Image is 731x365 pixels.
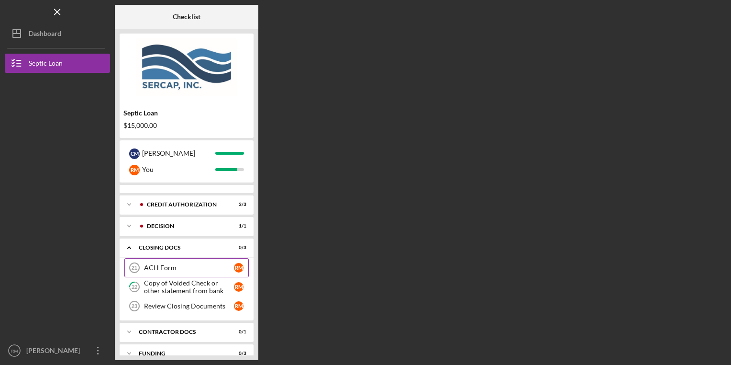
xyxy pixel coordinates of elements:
div: 0 / 3 [229,351,246,356]
div: 1 / 1 [229,223,246,229]
button: Septic Loan [5,54,110,73]
div: Review Closing Documents [144,302,234,310]
text: RM [11,348,18,354]
div: R M [234,263,244,273]
div: [PERSON_NAME] [24,341,86,363]
div: CREDIT AUTHORIZATION [147,202,222,207]
b: Checklist [173,13,200,21]
div: You [142,161,215,178]
div: Copy of Voided Check or other statement from bank [144,279,234,295]
div: [PERSON_NAME] [142,145,215,161]
img: Product logo [120,38,254,96]
div: Funding [139,351,222,356]
div: 0 / 3 [229,245,246,251]
div: R M [129,165,140,175]
div: $15,000.00 [123,122,250,129]
div: Dashboard [29,24,61,46]
tspan: 23 [132,303,137,309]
button: RM[PERSON_NAME] [5,341,110,360]
div: CLOSING DOCS [139,245,222,251]
div: Contractor Docs [139,329,222,335]
a: 21ACH FormRM [124,258,249,277]
div: Decision [147,223,222,229]
a: 22Copy of Voided Check or other statement from bankRM [124,277,249,297]
a: 23Review Closing DocumentsRM [124,297,249,316]
button: Dashboard [5,24,110,43]
div: ACH Form [144,264,234,272]
div: R M [234,301,244,311]
div: C M [129,148,140,159]
div: Septic Loan [29,54,63,75]
tspan: 22 [132,284,137,290]
div: Septic Loan [123,109,250,117]
div: 0 / 1 [229,329,246,335]
tspan: 21 [132,265,137,271]
div: 3 / 3 [229,202,246,207]
div: R M [234,282,244,292]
